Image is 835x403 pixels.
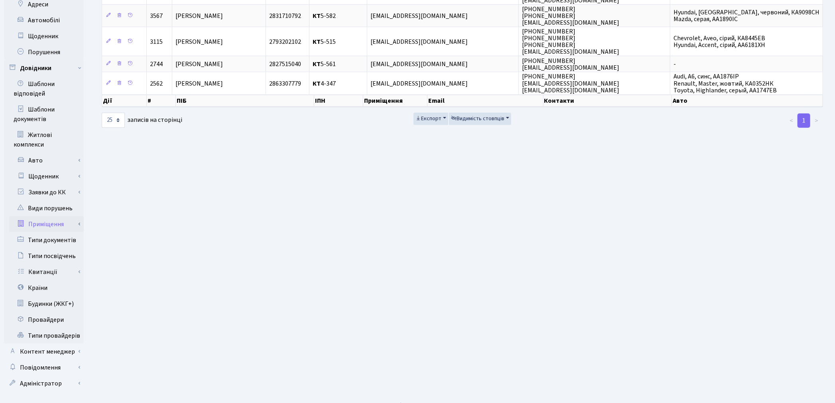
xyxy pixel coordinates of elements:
[4,280,84,296] a: Країни
[4,328,84,344] a: Типи провайдерів
[544,95,672,107] th: Контакти
[150,12,163,20] span: 3567
[176,95,314,107] th: ПІБ
[4,360,84,376] a: Повідомлення
[4,344,84,360] a: Контент менеджер
[451,115,504,123] span: Видимість стовпців
[269,60,301,69] span: 2827515040
[313,79,336,88] span: 4-347
[674,72,777,95] span: Audi, A6, синс, АА1876ІР Renault, Master, жовтий, КА0352НК Toyota, Highlander, серый, АА1747ЕВ
[269,12,301,20] span: 2831710792
[449,113,511,125] button: Видимість стовпців
[4,376,84,391] a: Адміністратор
[9,264,84,280] a: Квитанції
[522,57,619,72] span: [PHONE_NUMBER] [EMAIL_ADDRESS][DOMAIN_NAME]
[4,127,84,153] a: Житлові комплекси
[4,102,84,127] a: Шаблони документів
[672,95,823,107] th: Авто
[313,12,321,20] b: КТ
[522,27,619,56] span: [PHONE_NUMBER] [PHONE_NUMBER] [PHONE_NUMBER] [EMAIL_ADDRESS][DOMAIN_NAME]
[313,60,321,69] b: КТ
[4,76,84,102] a: Шаблони відповідей
[9,216,84,232] a: Приміщення
[4,44,84,60] a: Порушення
[313,37,321,46] b: КТ
[147,95,175,107] th: #
[150,79,163,88] span: 2562
[102,95,147,107] th: Дії
[9,184,84,200] a: Заявки до КК
[4,200,84,216] a: Види порушень
[522,72,619,95] span: [PHONE_NUMBER] [EMAIL_ADDRESS][DOMAIN_NAME] [EMAIL_ADDRESS][DOMAIN_NAME]
[370,12,468,20] span: [EMAIL_ADDRESS][DOMAIN_NAME]
[4,296,84,312] a: Будинки (ЖКГ+)
[674,34,765,49] span: Chevrolet, Aveo, сірий, КА8445ЕВ Hyundai, Accent, сірий, АА6181ХН
[175,79,223,88] span: [PERSON_NAME]
[363,95,427,107] th: Приміщення
[370,79,468,88] span: [EMAIL_ADDRESS][DOMAIN_NAME]
[9,153,84,168] a: Авто
[102,113,125,128] select: записів на сторінці
[9,168,84,184] a: Щоденник
[414,113,448,125] button: Експорт
[102,113,182,128] label: записів на сторінці
[269,37,301,46] span: 2793202102
[4,312,84,328] a: Провайдери
[4,12,84,28] a: Автомобілі
[175,12,223,20] span: [PERSON_NAME]
[313,12,336,20] span: 5-582
[269,79,301,88] span: 2863307779
[313,60,336,69] span: 5-561
[4,60,84,76] a: Довідники
[370,60,468,69] span: [EMAIL_ADDRESS][DOMAIN_NAME]
[522,5,619,27] span: [PHONE_NUMBER] [PHONE_NUMBER] [EMAIL_ADDRESS][DOMAIN_NAME]
[4,248,84,264] a: Типи посвідчень
[798,113,810,128] a: 1
[175,37,223,46] span: [PERSON_NAME]
[150,60,163,69] span: 2744
[4,28,84,44] a: Щоденник
[175,60,223,69] span: [PERSON_NAME]
[370,37,468,46] span: [EMAIL_ADDRESS][DOMAIN_NAME]
[416,115,441,123] span: Експорт
[4,232,84,248] a: Типи документів
[313,79,321,88] b: КТ
[313,37,336,46] span: 5-515
[314,95,363,107] th: ІПН
[674,60,676,69] span: -
[427,95,543,107] th: Email
[150,37,163,46] span: 3115
[674,8,819,23] span: Hyundai, [GEOGRAPHIC_DATA], червоний, КА9098СН Mazda, серая, АА1890ІС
